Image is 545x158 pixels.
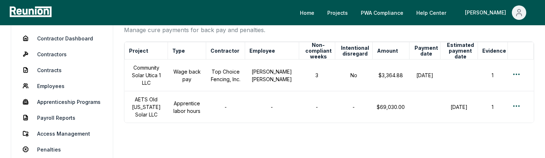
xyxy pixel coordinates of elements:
p: Manage cure payments for back pay and penalties. [124,26,265,34]
p: 1 [482,103,503,111]
button: Contractor [209,44,241,58]
a: Help Center [411,5,452,20]
p: AETS Old [US_STATE] Solar LLC [129,96,164,118]
p: [DATE] [413,71,436,79]
a: Penalties [17,142,107,157]
button: Project [128,44,150,58]
p: Top Choice Fencing, Inc. [211,68,241,83]
p: 3 [303,71,331,79]
td: - [335,91,372,123]
p: Wage back pay [172,68,202,83]
a: Contracts [17,63,107,77]
a: Home [294,5,320,20]
button: Payment date [412,44,440,58]
p: $69,030.00 [377,103,405,111]
a: Projects [322,5,354,20]
a: Contractors [17,47,107,61]
button: Intentional disregard [338,44,372,58]
button: Evidence [481,44,508,58]
a: Contractor Dashboard [17,31,107,45]
p: Community Solar Utica 1 LLC [129,64,164,87]
td: - [299,91,335,123]
p: [PERSON_NAME] [PERSON_NAME] [249,68,295,83]
button: Amount [376,44,399,58]
button: Employee [248,44,276,58]
p: No [339,71,368,79]
td: - [245,91,299,123]
a: Apprenticeship Programs [17,95,107,109]
button: Type [171,44,186,58]
a: Payroll Reports [17,110,107,125]
p: $3,364.88 [377,71,405,79]
a: Access Management [17,126,107,141]
nav: Main [294,5,538,20]
div: [PERSON_NAME] [465,5,509,20]
p: 1 [482,71,503,79]
td: - [206,91,245,123]
p: Apprentice labor hours [172,100,202,115]
a: Employees [17,79,107,93]
button: Estimated payment date [443,44,478,58]
a: PWA Compliance [355,5,409,20]
p: [DATE] [444,103,473,111]
button: Non-compliant weeks [302,44,335,58]
button: [PERSON_NAME] [459,5,532,20]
